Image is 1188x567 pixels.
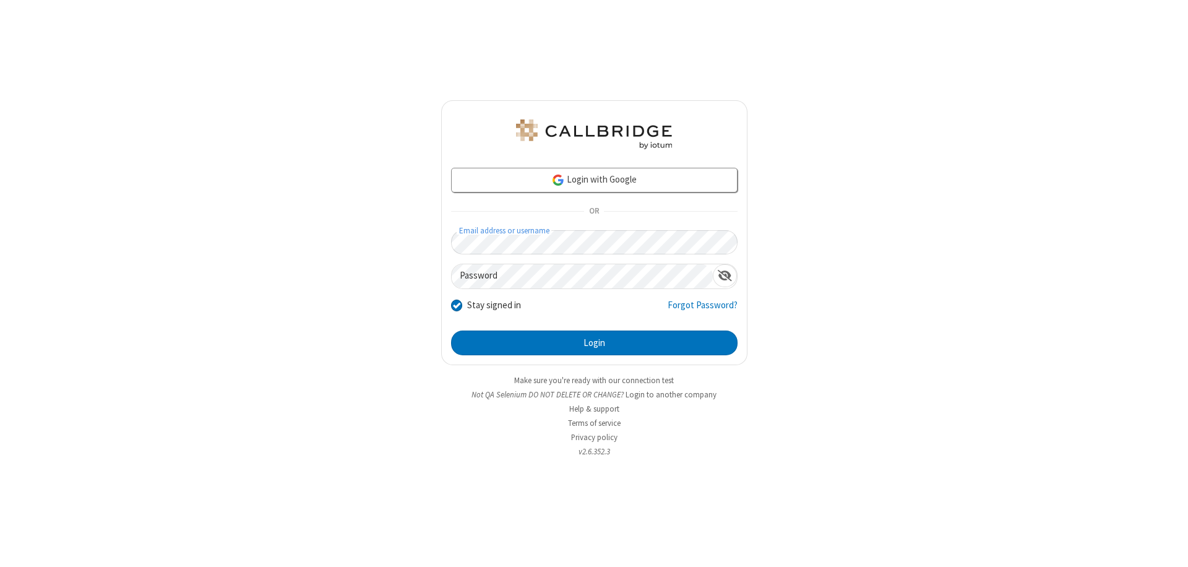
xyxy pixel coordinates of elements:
a: Login with Google [451,168,738,193]
li: v2.6.352.3 [441,446,747,457]
button: Login to another company [626,389,717,400]
img: google-icon.png [551,173,565,187]
li: Not QA Selenium DO NOT DELETE OR CHANGE? [441,389,747,400]
a: Terms of service [568,418,621,428]
button: Login [451,331,738,355]
input: Email address or username [451,230,738,254]
a: Privacy policy [571,432,618,443]
a: Make sure you're ready with our connection test [514,375,674,386]
input: Password [452,264,713,288]
a: Help & support [569,404,619,414]
label: Stay signed in [467,298,521,313]
div: Show password [713,264,737,287]
span: OR [584,203,604,220]
img: QA Selenium DO NOT DELETE OR CHANGE [514,119,674,149]
a: Forgot Password? [668,298,738,322]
